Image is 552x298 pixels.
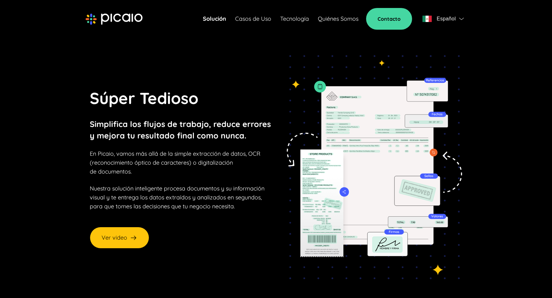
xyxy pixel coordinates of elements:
[86,13,142,25] img: picaio-logo
[437,14,456,23] span: Español
[235,14,271,23] a: Casos de Uso
[366,8,412,30] a: Contacto
[90,150,260,175] span: En Picaio, vamos más allá de la simple extracción de datos, OCR (reconocimiento óptico de caracte...
[280,14,309,23] a: Tecnología
[459,18,464,20] img: flag
[280,55,462,279] img: tedioso-img
[318,14,358,23] a: Quiénes Somos
[422,16,432,22] img: flag
[130,234,137,242] img: arrow-right
[90,88,198,108] span: Súper Tedioso
[90,227,149,249] button: Ver video
[420,12,466,25] button: flagEspañolflag
[90,184,264,211] p: Nuestra solución inteligente procesa documentos y su información visual y te entrega los datos ex...
[203,14,226,23] a: Solución
[90,118,271,141] p: Simplifica los flujos de trabajo, reduce errores y mejora tu resultado final como nunca.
